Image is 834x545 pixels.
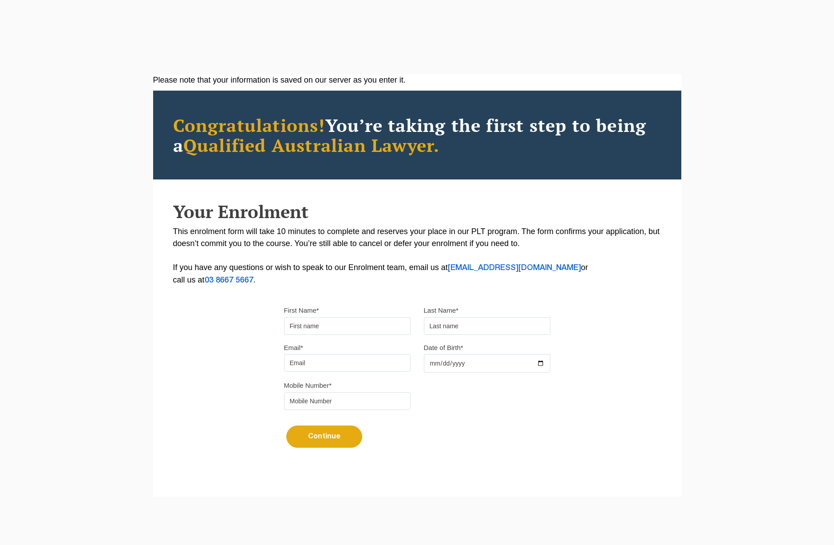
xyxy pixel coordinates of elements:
label: Email* [284,343,303,352]
input: Last name [424,317,550,335]
h2: Your Enrolment [173,202,661,221]
p: This enrolment form will take 10 minutes to complete and reserves your place in our PLT program. ... [173,226,661,286]
a: 03 8667 5667 [205,277,253,284]
label: Date of Birth* [424,343,463,352]
a: [EMAIL_ADDRESS][DOMAIN_NAME] [448,264,581,271]
span: Congratulations! [173,113,325,137]
label: Last Name* [424,306,459,315]
button: Continue [286,426,362,448]
span: Qualified Australian Lawyer. [183,133,440,157]
input: First name [284,317,411,335]
input: Mobile Number [284,392,411,410]
h2: You’re taking the first step to being a [173,115,661,155]
label: First Name* [284,306,319,315]
div: Please note that your information is saved on our server as you enter it. [153,74,681,86]
input: Email [284,354,411,372]
label: Mobile Number* [284,381,332,390]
